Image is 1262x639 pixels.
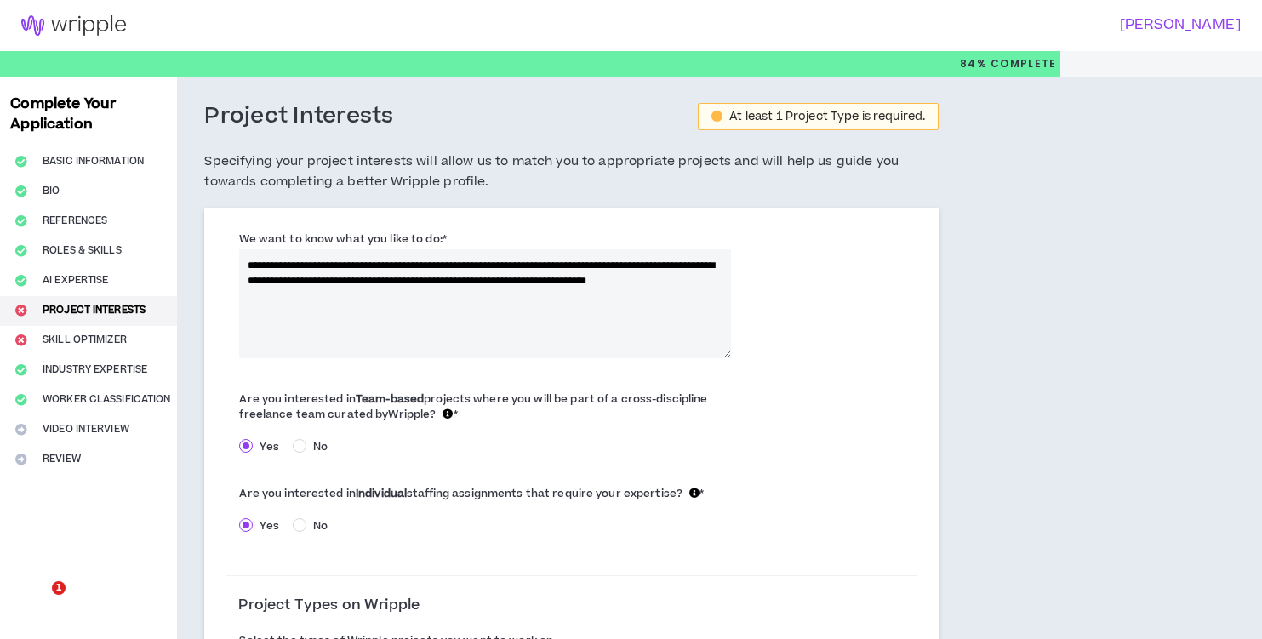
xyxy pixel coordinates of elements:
[356,391,424,407] b: Team-based
[204,102,393,131] h3: Project Interests
[253,518,285,533] span: Yes
[356,486,407,501] b: Individual
[711,111,722,122] span: exclamation-circle
[238,596,420,615] h3: Project Types on Wripple
[239,391,707,422] span: Are you interested in projects where you will be part of a cross-discipline freelance team curate...
[620,17,1241,33] h3: [PERSON_NAME]
[204,151,939,192] h5: Specifying your project interests will allow us to match you to appropriate projects and will hel...
[17,581,58,622] iframe: Intercom live chat
[52,581,66,595] span: 1
[306,518,334,533] span: No
[3,94,174,134] h3: Complete Your Application
[239,486,700,501] span: Are you interested in staffing assignments that require your expertise?
[960,51,1057,77] p: 84%
[306,439,334,454] span: No
[729,111,925,123] div: At least 1 Project Type is required.
[253,439,285,454] span: Yes
[239,225,446,253] label: We want to know what you like to do:
[987,56,1057,71] span: Complete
